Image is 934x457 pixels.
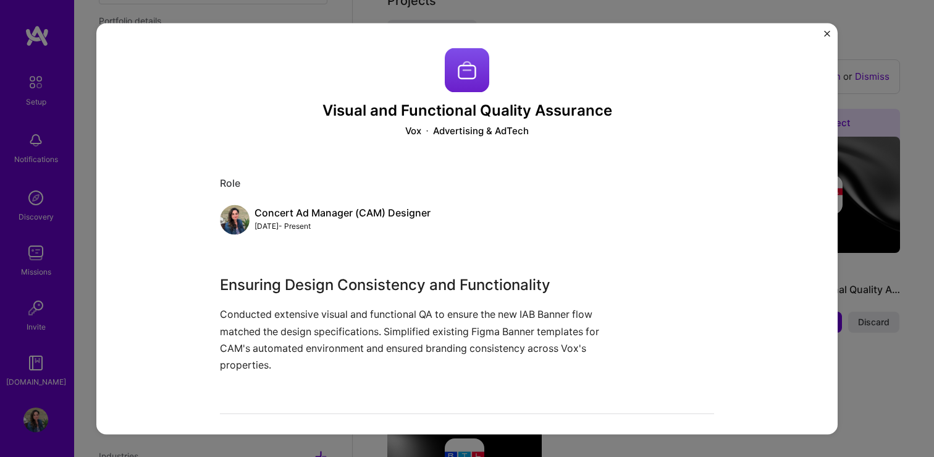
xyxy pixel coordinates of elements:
[426,125,428,138] img: Dot
[255,220,431,233] div: [DATE] - Present
[220,275,621,297] h3: Ensuring Design Consistency and Functionality
[445,48,489,92] img: Company logo
[220,307,621,374] p: Conducted extensive visual and functional QA to ensure the new IAB Banner flow matched the design...
[433,125,529,138] div: Advertising & AdTech
[824,30,830,43] button: Close
[405,125,421,138] div: Vox
[220,177,714,190] div: Role
[255,207,431,220] div: Concert Ad Manager (CAM) Designer
[220,102,714,120] h3: Visual and Functional Quality Assurance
